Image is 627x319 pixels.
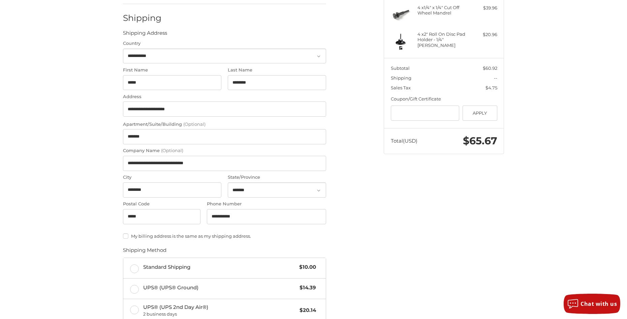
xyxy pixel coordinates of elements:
[123,13,162,23] h2: Shipping
[143,263,296,271] span: Standard Shipping
[207,201,326,207] label: Phone Number
[391,75,411,81] span: Shipping
[471,5,497,11] div: $39.96
[228,174,326,181] label: State/Province
[123,121,326,128] label: Apartment/Suite/Building
[123,93,326,100] label: Address
[161,148,183,153] small: (Optional)
[228,67,326,74] label: Last Name
[391,106,460,121] input: Gift Certificate or Coupon Code
[483,65,497,71] span: $60.92
[123,246,166,257] legend: Shipping Method
[391,65,410,71] span: Subtotal
[494,75,497,81] span: --
[296,284,316,292] span: $14.39
[417,31,469,48] h4: 4 x 2" Roll On Disc Pad Holder - 1/4" [PERSON_NAME]
[391,138,417,144] span: Total (USD)
[143,303,296,318] span: UPS® (UPS 2nd Day Air®)
[123,201,200,207] label: Postal Code
[417,5,469,16] h4: 4 x 1/4" x 1/4" Cut Off Wheel Mandrel
[143,311,296,318] span: 2 business days
[471,31,497,38] div: $20.96
[391,85,411,90] span: Sales Tax
[123,174,221,181] label: City
[123,233,326,239] label: My billing address is the same as my shipping address.
[581,300,617,308] span: Chat with us
[463,106,497,121] button: Apply
[123,147,326,154] label: Company Name
[391,96,497,103] div: Coupon/Gift Certificate
[296,263,316,271] span: $10.00
[183,121,206,127] small: (Optional)
[123,67,221,74] label: First Name
[123,29,167,40] legend: Shipping Address
[463,135,497,147] span: $65.67
[485,85,497,90] span: $4.75
[564,294,620,314] button: Chat with us
[143,284,296,292] span: UPS® (UPS® Ground)
[123,40,326,47] label: Country
[296,307,316,314] span: $20.14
